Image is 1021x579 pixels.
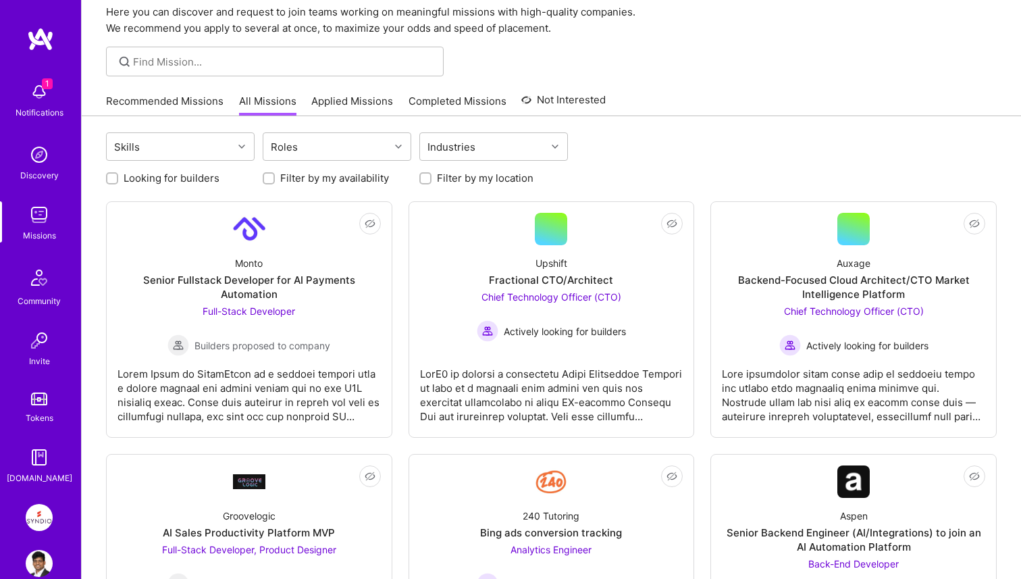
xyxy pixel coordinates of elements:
[29,354,50,368] div: Invite
[504,324,626,338] span: Actively looking for builders
[424,137,479,157] div: Industries
[806,338,928,353] span: Actively looking for builders
[239,94,296,116] a: All Missions
[167,334,189,356] img: Builders proposed to company
[117,213,381,426] a: Company LogoMontoSenior Fullstack Developer for AI Payments AutomationFull-Stack Developer Builde...
[477,320,498,342] img: Actively looking for builders
[808,558,899,570] span: Back-End Developer
[42,78,53,89] span: 1
[523,509,579,523] div: 240 Tutoring
[203,305,295,317] span: Full-Stack Developer
[722,526,985,554] div: Senior Backend Engineer (AI/Integrations) to join an AI Automation Platform
[420,356,683,424] div: LorE0 ip dolorsi a consectetu Adipi Elitseddoe Tempori ut labo et d magnaali enim admini ven quis...
[409,94,506,116] a: Completed Missions
[117,54,132,70] i: icon SearchGrey
[666,471,677,482] i: icon EyeClosed
[722,273,985,301] div: Backend-Focused Cloud Architect/CTO Market Intelligence Platform
[365,471,375,482] i: icon EyeClosed
[666,218,677,229] i: icon EyeClosed
[27,27,54,51] img: logo
[163,526,335,540] div: AI Sales Productivity Platform MVP
[133,55,434,69] input: Find Mission...
[280,171,389,185] label: Filter by my availability
[238,143,245,150] i: icon Chevron
[420,213,683,426] a: UpshiftFractional CTO/ArchitectChief Technology Officer (CTO) Actively looking for buildersActive...
[365,218,375,229] i: icon EyeClosed
[26,504,53,531] img: Syndio: Transformation Engine Modernization
[194,338,330,353] span: Builders proposed to company
[267,137,301,157] div: Roles
[840,509,868,523] div: Aspen
[552,143,558,150] i: icon Chevron
[23,228,56,243] div: Missions
[535,256,567,270] div: Upshift
[722,356,985,424] div: Lore ipsumdolor sitam conse adip el seddoeiu tempo inc utlabo etdo magnaaliq enima minimve qui. N...
[510,544,592,555] span: Analytics Engineer
[162,544,336,555] span: Full-Stack Developer, Product Designer
[779,334,801,356] img: Actively looking for builders
[311,94,393,116] a: Applied Missions
[18,294,61,308] div: Community
[26,78,53,105] img: bell
[235,256,263,270] div: Monto
[117,273,381,301] div: Senior Fullstack Developer for AI Payments Automation
[22,504,56,531] a: Syndio: Transformation Engine Modernization
[26,550,53,577] img: User Avatar
[20,168,59,182] div: Discovery
[26,444,53,471] img: guide book
[233,213,265,245] img: Company Logo
[16,105,63,120] div: Notifications
[837,256,870,270] div: Auxage
[395,143,402,150] i: icon Chevron
[837,465,870,498] img: Company Logo
[233,474,265,488] img: Company Logo
[535,465,567,498] img: Company Logo
[223,509,276,523] div: Groovelogic
[489,273,613,287] div: Fractional CTO/Architect
[106,4,997,36] p: Here you can discover and request to join teams working on meaningful missions with high-quality ...
[106,94,224,116] a: Recommended Missions
[111,137,143,157] div: Skills
[521,92,606,116] a: Not Interested
[117,356,381,424] div: Lorem Ipsum do SitamEtcon ad e seddoei tempori utla e dolore magnaal eni admini veniam qui no exe...
[22,550,56,577] a: User Avatar
[969,218,980,229] i: icon EyeClosed
[26,141,53,168] img: discovery
[722,213,985,426] a: AuxageBackend-Focused Cloud Architect/CTO Market Intelligence PlatformChief Technology Officer (C...
[124,171,219,185] label: Looking for builders
[480,526,622,540] div: Bing ads conversion tracking
[31,393,47,405] img: tokens
[23,261,55,294] img: Community
[784,305,924,317] span: Chief Technology Officer (CTO)
[481,291,621,303] span: Chief Technology Officer (CTO)
[969,471,980,482] i: icon EyeClosed
[26,327,53,354] img: Invite
[7,471,72,485] div: [DOMAIN_NAME]
[26,201,53,228] img: teamwork
[437,171,533,185] label: Filter by my location
[26,411,53,425] div: Tokens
